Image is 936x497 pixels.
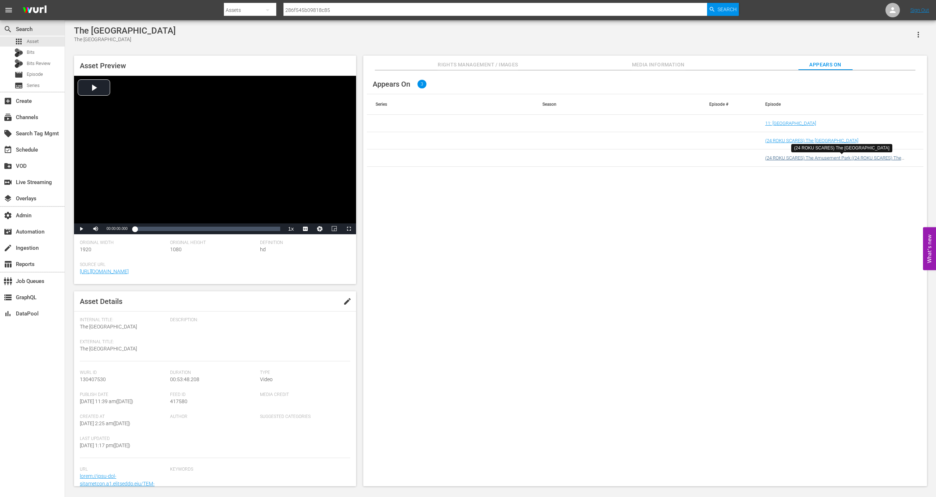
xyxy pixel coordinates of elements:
[170,398,187,404] span: 417580
[135,227,280,231] div: Progress Bar
[80,317,166,323] span: Internal Title:
[4,162,12,170] span: VOD
[765,155,904,166] a: (24 ROKU SCARES) The Amusement Park ((24 ROKU SCARES) The Amusement Park (amc_scaresbyshudder_1_0...
[798,60,852,69] span: Appears On
[707,3,739,16] button: Search
[80,442,130,448] span: [DATE] 1:17 pm ( [DATE] )
[4,244,12,252] span: Ingestion
[88,223,103,234] button: Mute
[170,414,257,420] span: Author
[170,370,257,376] span: Duration
[313,223,327,234] button: Jump To Time
[80,61,126,70] span: Asset Preview
[4,6,13,14] span: menu
[14,81,23,90] span: Series
[27,60,51,67] span: Bits Review
[4,194,12,203] span: Overlays
[367,94,534,114] th: Series
[4,227,12,236] span: Automation
[4,211,12,220] span: Admin
[260,376,273,382] span: Video
[373,80,410,88] span: Appears On
[80,339,166,345] span: External Title:
[631,60,685,69] span: Media Information
[4,293,12,302] span: GraphQL
[534,94,701,114] th: Season
[260,240,347,246] span: Definition
[718,3,737,16] span: Search
[27,49,35,56] span: Bits
[80,436,166,442] span: Last Updated
[4,178,12,187] span: Live Streaming
[170,317,347,323] span: Description:
[14,59,23,68] div: Bits Review
[17,2,52,19] img: ans4CAIJ8jUAAAAAAAAAAAAAAAAAAAAAAAAgQb4GAAAAAAAAAAAAAAAAAAAAAAAAJMjXAAAAAAAAAAAAAAAAAAAAAAAAgAT5G...
[80,420,130,426] span: [DATE] 2:25 am ( [DATE] )
[74,76,356,234] div: Video Player
[339,293,356,310] button: edit
[80,247,91,252] span: 1920
[4,260,12,269] span: Reports
[80,324,137,330] span: The [GEOGRAPHIC_DATA]
[27,38,39,45] span: Asset
[14,70,23,79] span: Episode
[757,94,923,114] th: Episode
[260,414,347,420] span: Suggested Categories
[170,376,199,382] span: 00:53:48.208
[80,370,166,376] span: Wurl Id
[80,392,166,398] span: Publish Date
[80,269,129,274] a: [URL][DOMAIN_NAME]
[260,392,347,398] span: Media Credit
[701,94,756,114] th: Episode #
[417,80,426,88] span: 3
[80,297,122,306] span: Asset Details
[27,82,40,89] span: Series
[910,7,929,13] a: Sign Out
[80,414,166,420] span: Created At
[4,25,12,34] span: Search
[298,223,313,234] button: Captions
[170,247,182,252] span: 1080
[260,370,347,376] span: Type
[4,129,12,138] span: Search Tag Mgmt
[765,138,858,143] a: (24 ROKU SCARES) The [GEOGRAPHIC_DATA]
[170,392,257,398] span: Feed ID
[438,60,518,69] span: Rights Management / Images
[74,36,176,43] div: The [GEOGRAPHIC_DATA]
[4,277,12,285] span: Job Queues
[284,223,298,234] button: Playback Rate
[80,262,347,268] span: Source Url
[923,227,936,270] button: Open Feedback Widget
[14,48,23,57] div: Bits
[4,309,12,318] span: DataPool
[27,71,43,78] span: Episode
[74,223,88,234] button: Play
[327,223,342,234] button: Picture-in-Picture
[80,346,137,352] span: The [GEOGRAPHIC_DATA]
[80,398,133,404] span: [DATE] 11:39 am ( [DATE] )
[794,145,889,151] div: (24 ROKU SCARES) The [GEOGRAPHIC_DATA]
[4,113,12,122] span: Channels
[343,297,352,306] span: edit
[4,97,12,105] span: Create
[74,26,176,36] div: The [GEOGRAPHIC_DATA]
[260,247,266,252] span: hd
[14,37,23,46] span: Asset
[80,376,106,382] span: 130407530
[765,121,816,126] a: 11: [GEOGRAPHIC_DATA]
[342,223,356,234] button: Fullscreen
[80,240,166,246] span: Original Width
[170,467,347,472] span: Keywords
[107,227,127,231] span: 00:00:00.000
[80,467,166,472] span: Url
[4,145,12,154] span: Schedule
[170,240,257,246] span: Original Height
